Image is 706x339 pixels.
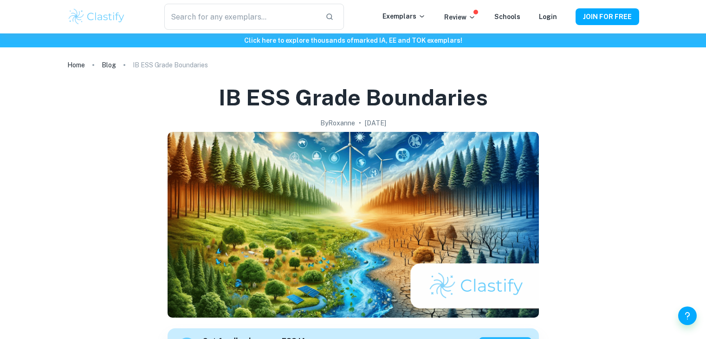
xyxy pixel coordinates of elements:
p: Exemplars [382,11,426,21]
p: Review [444,12,476,22]
button: Help and Feedback [678,306,697,325]
a: Home [67,59,85,72]
a: Login [539,13,557,20]
a: Blog [102,59,116,72]
button: JOIN FOR FREE [576,8,639,25]
img: IB ESS Grade Boundaries cover image [168,132,539,318]
h2: By Roxanne [320,118,355,128]
h6: Click here to explore thousands of marked IA, EE and TOK exemplars ! [2,35,704,46]
img: Clastify logo [67,7,126,26]
p: IB ESS Grade Boundaries [133,60,208,70]
h1: IB ESS Grade Boundaries [219,83,488,112]
p: • [359,118,361,128]
h2: [DATE] [365,118,386,128]
a: Schools [494,13,520,20]
input: Search for any exemplars... [164,4,317,30]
